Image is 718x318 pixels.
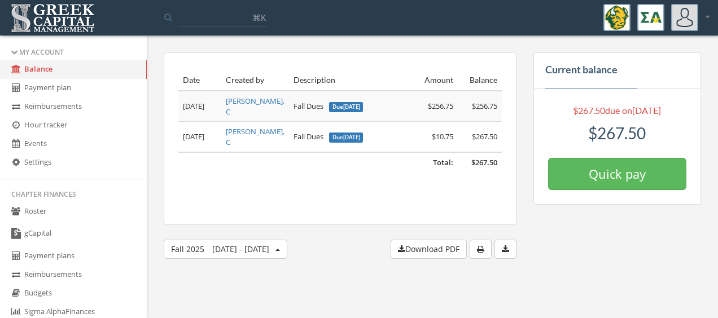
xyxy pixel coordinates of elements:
[472,101,497,111] span: $256.75
[171,244,269,254] span: Fall 2025
[252,12,266,23] span: ⌘K
[391,240,467,259] button: Download PDF
[432,131,453,142] span: $10.75
[588,123,646,143] span: $267.50
[573,105,605,116] span: $267.50
[329,102,364,112] span: Due
[343,134,360,141] span: [DATE]
[226,126,284,147] a: [PERSON_NAME], C
[471,157,497,167] span: $267.50
[183,74,217,86] div: Date
[462,74,497,86] div: Balance
[343,103,360,111] span: [DATE]
[472,131,497,142] span: $267.50
[329,132,364,143] span: Due
[226,74,284,86] div: Created by
[294,74,409,86] div: Description
[178,122,221,153] td: [DATE]
[294,131,363,142] span: Fall Dues
[548,105,686,116] h5: due on [DATE]
[212,244,269,254] span: [DATE] - [DATE]
[226,96,284,117] a: [PERSON_NAME], C
[178,91,221,122] td: [DATE]
[11,47,135,57] div: My Account
[428,101,453,111] span: $256.75
[548,158,686,190] button: Quick pay
[294,101,363,111] span: Fall Dues
[545,64,618,76] h4: Current balance
[164,240,287,259] button: Fall 2025[DATE] - [DATE]
[178,152,458,173] td: Total:
[418,74,453,86] div: Amount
